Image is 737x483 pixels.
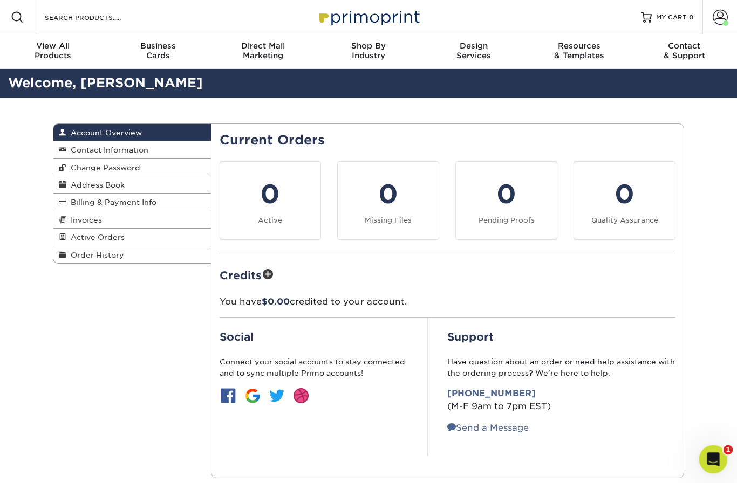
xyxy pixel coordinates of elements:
img: btn-facebook.jpg [220,387,237,404]
a: Billing & Payment Info [53,194,211,211]
a: Change Password [53,159,211,176]
a: Invoices [53,211,211,229]
span: Contact Information [66,146,148,154]
span: $0.00 [262,296,290,307]
div: & Support [632,41,737,60]
span: Address Book [66,181,125,189]
a: DesignServices [421,34,527,69]
p: (M-F 9am to 7pm EST) [447,387,675,413]
a: Contact Information [53,141,211,158]
a: Direct MailMarketing [210,34,316,69]
div: 0 [344,175,432,213]
small: Active [258,216,282,224]
span: Resources [527,41,632,51]
span: Change Password [66,163,140,172]
span: Account Overview [66,128,142,137]
span: Order History [66,251,124,259]
a: 0 Quality Assurance [574,161,675,240]
span: 1 [724,445,733,455]
div: Cards [105,41,210,60]
small: Pending Proofs [479,216,535,224]
a: 0 Pending Proofs [455,161,557,240]
a: 0 Missing Files [337,161,439,240]
p: You have credited to your account. [220,295,676,308]
span: Billing & Payment Info [66,198,156,206]
div: 0 [581,175,668,213]
div: 0 [227,175,315,213]
a: 0 Active [220,161,322,240]
span: Active Orders [66,233,125,241]
p: Connect your social accounts to stay connected and to sync multiple Primo accounts! [220,356,408,378]
span: Direct Mail [210,41,316,51]
input: SEARCH PRODUCTS..... [44,11,149,24]
a: Contact& Support [632,34,737,69]
a: Order History [53,246,211,263]
img: btn-dribbble.jpg [292,387,310,404]
small: Missing Files [365,216,412,224]
p: Have question about an order or need help assistance with the ordering process? We’re here to help: [447,356,675,378]
h2: Social [220,330,408,343]
span: Shop By [316,41,421,51]
small: Quality Assurance [591,216,658,224]
div: Industry [316,41,421,60]
img: btn-twitter.jpg [268,387,285,404]
span: 0 [689,13,694,21]
span: Contact [632,41,737,51]
iframe: Intercom live chat [699,445,728,474]
div: & Templates [527,41,632,60]
img: Primoprint [315,5,422,29]
a: Shop ByIndustry [316,34,421,69]
img: btn-google.jpg [244,387,261,404]
a: Address Book [53,176,211,194]
a: [PHONE_NUMBER] [447,388,536,398]
div: Services [421,41,527,60]
a: Active Orders [53,229,211,246]
span: Invoices [66,216,102,224]
span: MY CART [656,13,687,22]
a: BusinessCards [105,34,210,69]
h2: Current Orders [220,133,676,148]
div: Marketing [210,41,316,60]
span: Business [105,41,210,51]
div: 0 [462,175,550,213]
a: Resources& Templates [527,34,632,69]
span: Design [421,41,527,51]
h2: Support [447,330,675,343]
h2: Credits [220,266,676,283]
a: Account Overview [53,124,211,141]
a: Send a Message [447,423,529,433]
